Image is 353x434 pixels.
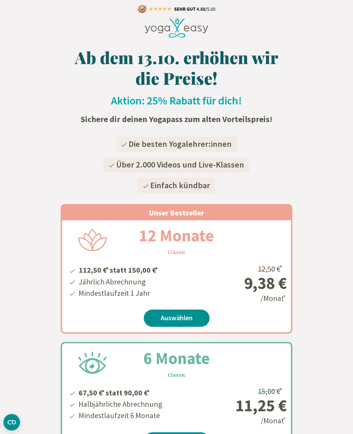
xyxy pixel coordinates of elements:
h1: Ab dem 13.10. erhöhen wir die Preise! [61,47,292,88]
div: /Monat [204,384,287,427]
h3: Classic [168,371,185,379]
a: Auswählen [144,310,210,327]
span: Einfach kündbar [150,180,210,191]
li: Jährlich Abrechnung [78,276,159,287]
div: /Monat [204,262,287,304]
button: CMP-Widget öffnen [3,414,20,431]
span: Unser Bestseller [149,208,204,218]
li: Halbjährliche Abrechnung [78,398,162,410]
h3: Classic [168,248,185,256]
strong: Sichere dir deinen Yogapass zum alten Vorteilspreis! [81,114,272,124]
h2: 12 Monate [122,223,231,248]
h2: 6 Monate [127,346,226,371]
span: Die besten Yogalehrer:innen [129,139,232,149]
span: Über 2.000 Videos und Live-Klassen [116,159,244,170]
span: 15,00 € [258,386,283,396]
li: 112,50 € statt 150,00 € [78,263,159,276]
div: 9,38 € [204,275,287,291]
li: 67,50 € statt 90,00 € [78,386,162,398]
span: 12,50 € [258,264,283,274]
li: Mindestlaufzeit 6 Monate [78,410,162,421]
li: Mindestlaufzeit 1 Jahr [78,287,159,299]
div: 11,25 € [204,397,287,414]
